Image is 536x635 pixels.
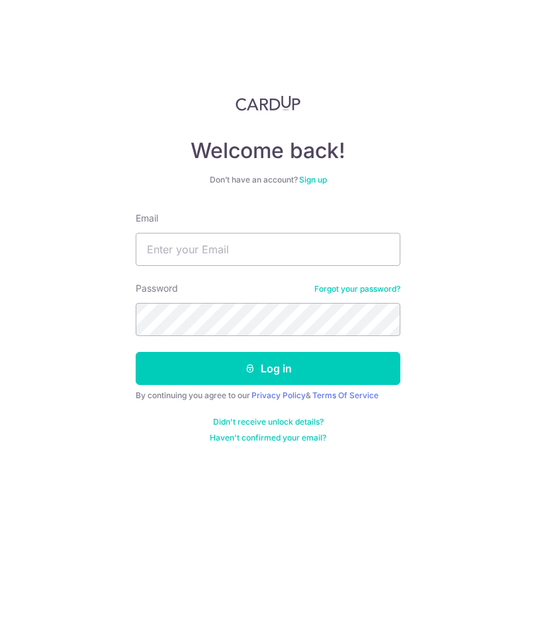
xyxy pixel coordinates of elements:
button: Log in [136,352,400,385]
a: Forgot your password? [314,284,400,294]
h4: Welcome back! [136,138,400,164]
a: Haven't confirmed your email? [210,433,326,443]
div: By continuing you agree to our & [136,390,400,401]
img: CardUp Logo [236,95,300,111]
div: Don’t have an account? [136,175,400,185]
a: Terms Of Service [312,390,379,400]
label: Email [136,212,158,225]
a: Sign up [299,175,327,185]
a: Privacy Policy [251,390,306,400]
a: Didn't receive unlock details? [213,417,324,427]
input: Enter your Email [136,233,400,266]
label: Password [136,282,178,295]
